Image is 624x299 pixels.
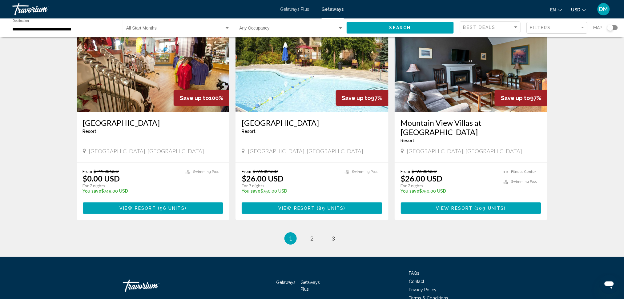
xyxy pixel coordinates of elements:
[180,95,209,101] span: Save up to
[571,7,581,12] span: USD
[395,14,548,112] img: 0538I01X.jpg
[407,148,522,154] span: [GEOGRAPHIC_DATA], [GEOGRAPHIC_DATA]
[242,169,251,174] span: From
[336,90,388,106] div: 97%
[242,189,260,193] span: You save
[389,26,411,30] span: Search
[401,138,415,143] span: Resort
[160,206,185,211] span: 96 units
[94,169,119,174] span: $749.00 USD
[83,183,180,189] p: For 7 nights
[401,189,498,193] p: $750.00 USD
[311,235,314,242] span: 2
[511,170,536,174] span: Fitness Center
[123,277,184,295] a: Travorium
[83,118,223,127] a: [GEOGRAPHIC_DATA]
[83,189,180,193] p: $749.00 USD
[501,95,530,101] span: Save up to
[193,170,219,174] span: Swimming Pool
[242,189,339,193] p: $750.00 USD
[473,206,506,211] span: ( )
[315,206,345,211] span: ( )
[409,279,425,284] a: Contact
[83,202,223,214] button: View Resort(96 units)
[83,174,120,183] p: $0.00 USD
[289,235,292,242] span: 1
[242,174,284,183] p: $26.00 USD
[280,7,309,12] a: Getaways Plus
[463,25,519,30] mat-select: Sort by
[599,274,619,294] iframe: Button to launch messaging window
[12,3,274,15] a: Travorium
[77,14,230,112] img: 5316O01X.jpg
[242,202,382,214] button: View Resort(89 units)
[83,189,102,193] span: You save
[242,183,339,189] p: For 7 nights
[401,183,498,189] p: For 7 nights
[253,169,278,174] span: $776.00 USD
[156,206,187,211] span: ( )
[89,148,204,154] span: [GEOGRAPHIC_DATA], [GEOGRAPHIC_DATA]
[401,118,541,137] a: Mountain View Villas at [GEOGRAPHIC_DATA]
[401,169,410,174] span: From
[119,206,156,211] span: View Resort
[319,206,344,211] span: 89 units
[550,7,556,12] span: en
[599,6,608,12] span: DM
[550,5,562,14] button: Change language
[436,206,473,211] span: View Resort
[342,95,371,101] span: Save up to
[401,202,541,214] button: View Resort(109 units)
[83,129,97,134] span: Resort
[596,3,612,16] button: User Menu
[409,271,420,276] a: FAQs
[248,148,363,154] span: [GEOGRAPHIC_DATA], [GEOGRAPHIC_DATA]
[463,25,496,30] span: Best Deals
[322,7,344,12] a: Getaways
[83,169,92,174] span: From
[401,189,420,193] span: You save
[332,235,335,242] span: 3
[495,90,547,106] div: 97%
[477,206,504,211] span: 109 units
[236,14,388,112] img: 1761O01X.jpg
[174,90,229,106] div: 100%
[412,169,437,174] span: $776.00 USD
[276,280,296,285] a: Getaways
[300,280,320,292] a: Getaways Plus
[242,129,256,134] span: Resort
[594,23,603,32] span: Map
[527,22,587,34] button: Filter
[242,118,382,127] a: [GEOGRAPHIC_DATA]
[530,25,551,30] span: Filters
[77,232,548,245] ul: Pagination
[278,206,315,211] span: View Resort
[352,170,378,174] span: Swimming Pool
[347,22,454,33] button: Search
[401,174,443,183] p: $26.00 USD
[571,5,586,14] button: Change currency
[511,180,537,184] span: Swimming Pool
[409,287,437,292] a: Privacy Policy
